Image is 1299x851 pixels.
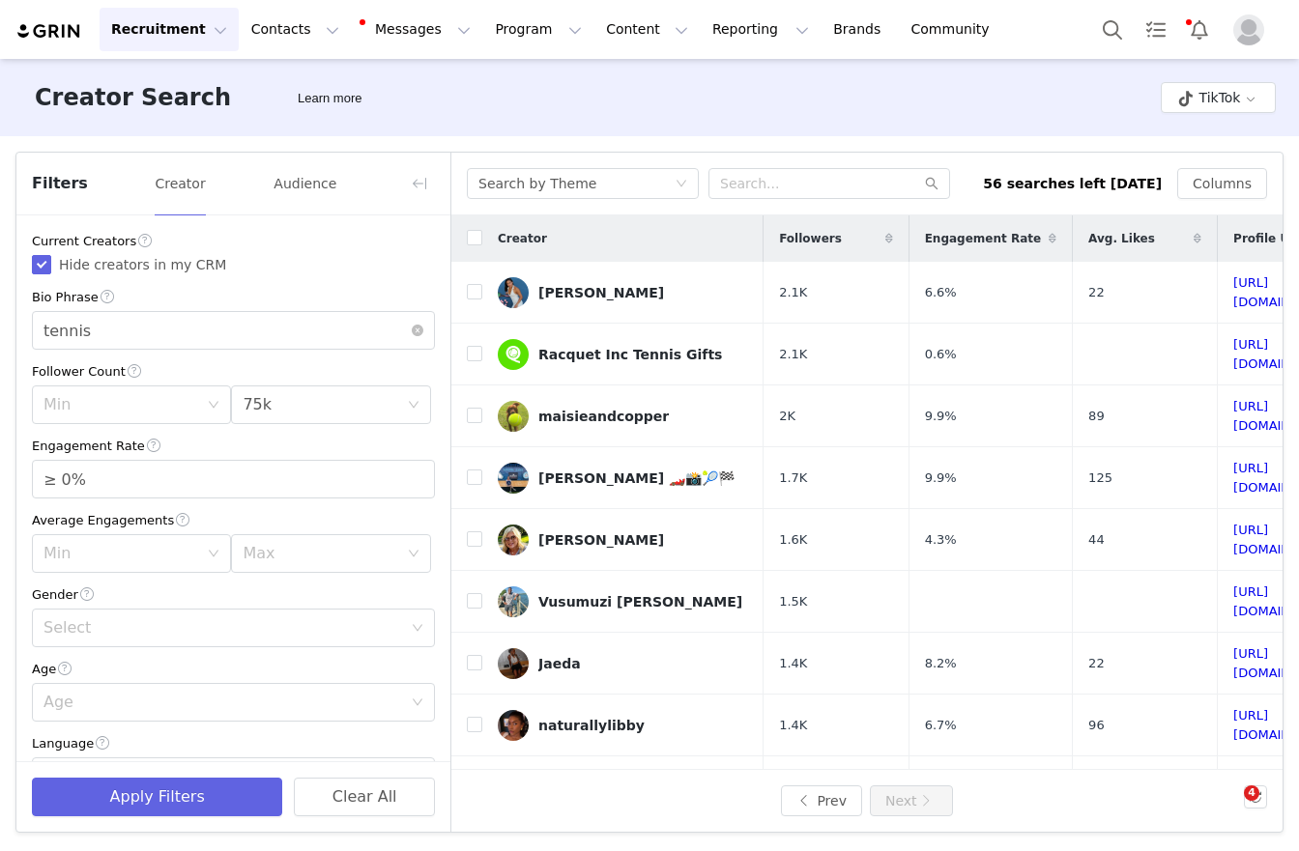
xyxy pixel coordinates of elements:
[779,654,807,673] span: 1.4K
[1088,283,1105,302] span: 22
[1233,230,1299,247] span: Profile Url
[1088,407,1105,426] span: 89
[412,622,423,636] i: icon: down
[498,648,529,679] img: v2
[243,544,397,563] div: Max
[498,277,748,308] a: [PERSON_NAME]
[240,8,351,51] button: Contacts
[538,718,645,733] div: naturallylibby
[51,257,234,272] span: Hide creators in my CRM
[676,178,687,191] i: icon: down
[925,177,938,190] i: icon: search
[925,283,957,302] span: 6.6%
[925,716,957,735] span: 6.7%
[708,168,950,199] input: Search...
[498,339,529,370] img: v2
[498,463,748,494] a: [PERSON_NAME] 🏎️📸🎾🏁
[498,277,529,308] img: v2
[925,654,957,673] span: 8.2%
[538,347,722,362] div: Racquet Inc Tennis Gifts
[273,168,337,199] button: Audience
[1088,230,1155,247] span: Avg. Likes
[32,287,435,307] div: Bio Phrase
[498,710,748,741] a: naturallylibby
[208,399,219,412] i: icon: down
[498,525,529,555] img: v2
[32,311,435,350] input: Enter keyword
[100,8,239,51] button: Recruitment
[483,8,593,51] button: Program
[498,401,529,432] img: v2
[412,696,423,710] i: icon: down
[43,395,198,414] div: Min
[32,584,435,605] div: Gender
[538,594,742,610] div: Vusumuzi [PERSON_NAME]
[208,548,219,561] i: icon: down
[498,710,529,741] img: v2
[779,345,807,364] span: 2.1K
[408,548,419,561] i: icon: down
[925,230,1041,247] span: Engagement Rate
[925,468,957,488] span: 9.9%
[43,544,198,563] div: Min
[498,586,748,617] a: Vusumuzi [PERSON_NAME]
[1177,168,1267,199] button: Columns
[1178,8,1221,51] button: Notifications
[538,470,735,486] div: [PERSON_NAME] 🏎️📸🎾🏁
[925,345,957,364] span: 0.6%
[925,407,957,426] span: 9.9%
[1161,82,1276,113] button: TikTok
[1222,14,1284,45] button: Profile
[32,659,435,679] div: Age
[32,172,88,195] span: Filters
[15,22,83,41] img: grin logo
[538,532,664,548] div: [PERSON_NAME]
[32,778,282,816] button: Apply Filters
[412,325,423,336] i: icon: close-circle
[779,407,795,426] span: 2K
[900,8,1010,51] a: Community
[983,174,1162,194] div: 56 searches left [DATE]
[1091,8,1134,51] button: Search
[35,80,231,115] h3: Creator Search
[294,89,365,108] div: Tooltip anchor
[498,230,547,247] span: Creator
[1088,654,1105,673] span: 22
[779,468,807,488] span: 1.7K
[1244,785,1259,801] span: 4
[498,525,748,555] a: [PERSON_NAME]
[243,386,272,423] div: 75k
[352,8,482,51] button: Messages
[43,618,402,638] div: Select
[32,361,435,382] div: Follower Count
[1088,530,1105,550] span: 44
[1233,14,1264,45] img: placeholder-profile.jpg
[32,436,435,456] div: Engagement Rate
[822,8,898,51] a: Brands
[32,510,435,530] div: Average Engagements
[701,8,821,51] button: Reporting
[779,230,842,247] span: Followers
[779,283,807,302] span: 2.1K
[32,231,435,251] div: Current Creators
[1135,8,1177,51] a: Tasks
[870,785,953,816] button: Next
[538,285,664,300] div: [PERSON_NAME]
[478,169,596,198] div: Search by Theme
[32,733,435,753] div: Language
[33,461,434,497] input: Engagement Rate
[498,463,529,494] img: v2
[294,778,435,816] button: Clear All
[594,8,700,51] button: Content
[498,401,748,432] a: maisieandcopper
[779,716,807,735] span: 1.4K
[498,339,748,370] a: Racquet Inc Tennis Gifts
[781,785,862,816] button: Prev
[498,648,748,679] a: Jaeda
[925,530,957,550] span: 4.3%
[779,530,807,550] span: 1.6K
[538,656,581,671] div: Jaeda
[538,409,669,424] div: maisieandcopper
[154,168,206,199] button: Creator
